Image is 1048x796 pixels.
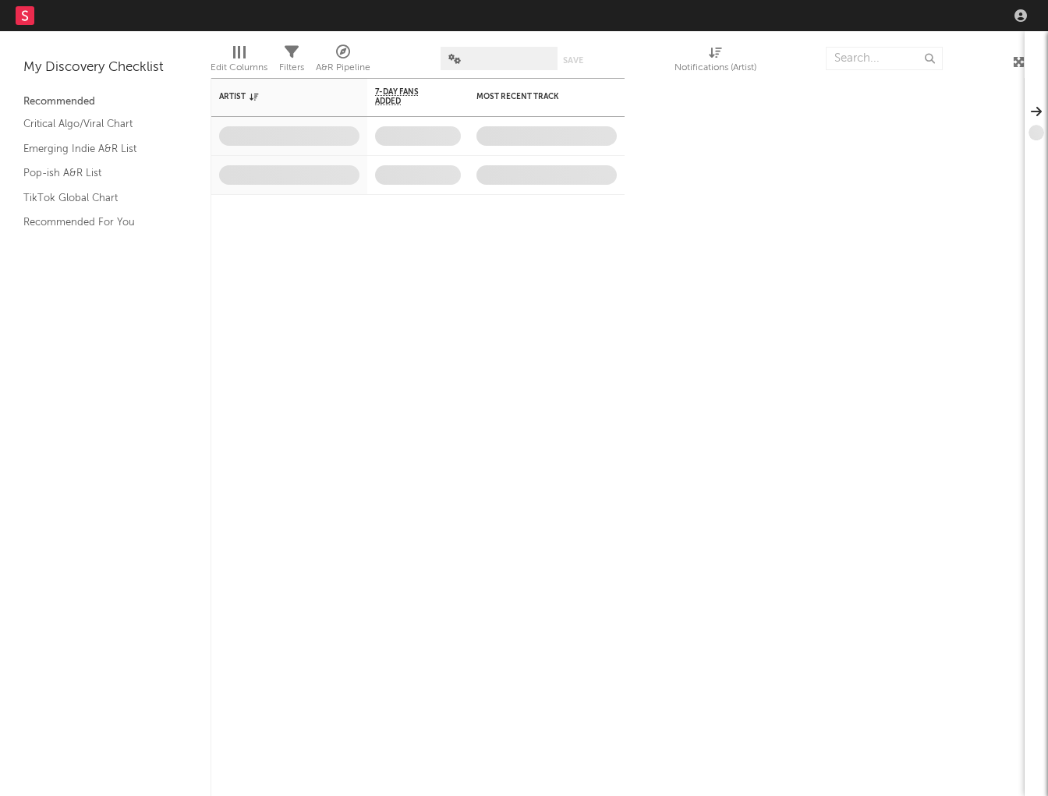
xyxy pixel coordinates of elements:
div: Filters [279,39,304,84]
button: Save [563,56,583,65]
div: Edit Columns [211,39,267,84]
a: Emerging Indie A&R List [23,140,172,157]
div: A&R Pipeline [316,39,370,84]
div: Edit Columns [211,58,267,77]
div: Notifications (Artist) [674,39,756,84]
div: Artist [219,92,336,101]
div: Most Recent Track [476,92,593,101]
div: A&R Pipeline [316,58,370,77]
a: TikTok Global Chart [23,189,172,207]
a: Recommended For You [23,214,172,231]
div: Filters [279,58,304,77]
div: Recommended [23,93,187,111]
a: Critical Algo/Viral Chart [23,115,172,133]
input: Search... [826,47,943,70]
div: Notifications (Artist) [674,58,756,77]
span: 7-Day Fans Added [375,87,437,106]
a: Pop-ish A&R List [23,165,172,182]
div: My Discovery Checklist [23,58,187,77]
